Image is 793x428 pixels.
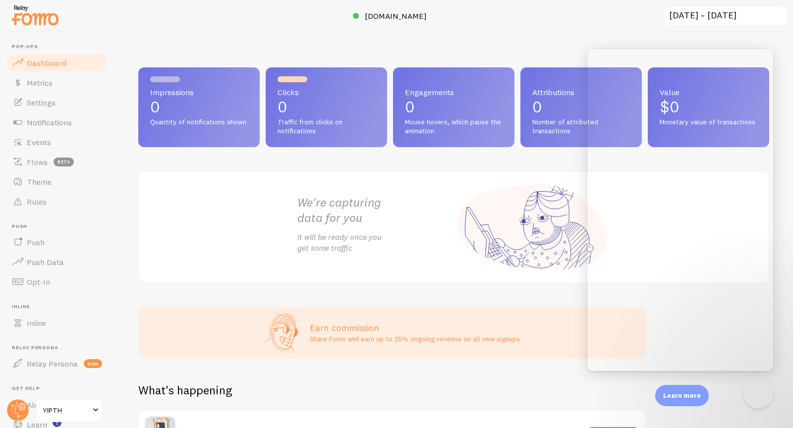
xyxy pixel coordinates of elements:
[27,98,56,107] span: Settings
[27,257,64,267] span: Push Data
[84,359,102,368] span: new
[27,117,72,127] span: Notifications
[532,88,630,96] span: Attributions
[43,404,90,416] span: YIPTH
[27,157,48,167] span: Flows
[6,232,108,252] a: Push
[27,237,45,247] span: Push
[6,53,108,73] a: Dashboard
[12,304,108,310] span: Inline
[53,418,61,427] svg: <p>Watch New Feature Tutorials!</p>
[150,118,248,127] span: Quantity of notifications shown
[310,322,520,333] h3: Earn commission
[297,195,454,225] h2: We're capturing data for you
[6,93,108,112] a: Settings
[6,395,108,415] a: Alerts
[6,73,108,93] a: Metrics
[6,172,108,192] a: Theme
[405,88,503,96] span: Engagements
[278,88,375,96] span: Clicks
[655,385,709,406] div: Learn more
[150,88,248,96] span: Impressions
[278,99,375,115] p: 0
[27,197,47,207] span: Rules
[10,2,60,28] img: fomo-relay-logo-orange.svg
[278,118,375,135] span: Traffic from clicks on notifications
[743,378,773,408] iframe: Help Scout Beacon - Close
[532,99,630,115] p: 0
[27,58,66,68] span: Dashboard
[405,118,503,135] span: Mouse hovers, which pause the animation
[12,44,108,50] span: Pop-ups
[36,398,103,422] a: YIPTH
[587,49,773,371] iframe: Help Scout Beacon - Live Chat, Contact Form, and Knowledge Base
[6,313,108,333] a: Inline
[6,112,108,132] a: Notifications
[6,272,108,292] a: Opt-In
[27,359,78,369] span: Relay Persona
[54,158,74,166] span: beta
[532,118,630,135] span: Number of attributed transactions
[6,252,108,272] a: Push Data
[297,231,454,254] p: It will be ready once you get some traffic
[27,318,46,328] span: Inline
[12,385,108,392] span: Get Help
[405,99,503,115] p: 0
[12,223,108,230] span: Push
[27,177,52,187] span: Theme
[138,382,232,398] h2: What's happening
[12,345,108,351] span: Relay Persona
[6,132,108,152] a: Events
[6,152,108,172] a: Flows beta
[663,391,701,400] p: Learn more
[6,354,108,374] a: Relay Persona new
[310,334,520,344] p: Share Fomo and earn up to 25% ongoing revenue on all new signups
[150,99,248,115] p: 0
[27,78,53,88] span: Metrics
[6,192,108,212] a: Rules
[27,277,50,287] span: Opt-In
[27,137,51,147] span: Events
